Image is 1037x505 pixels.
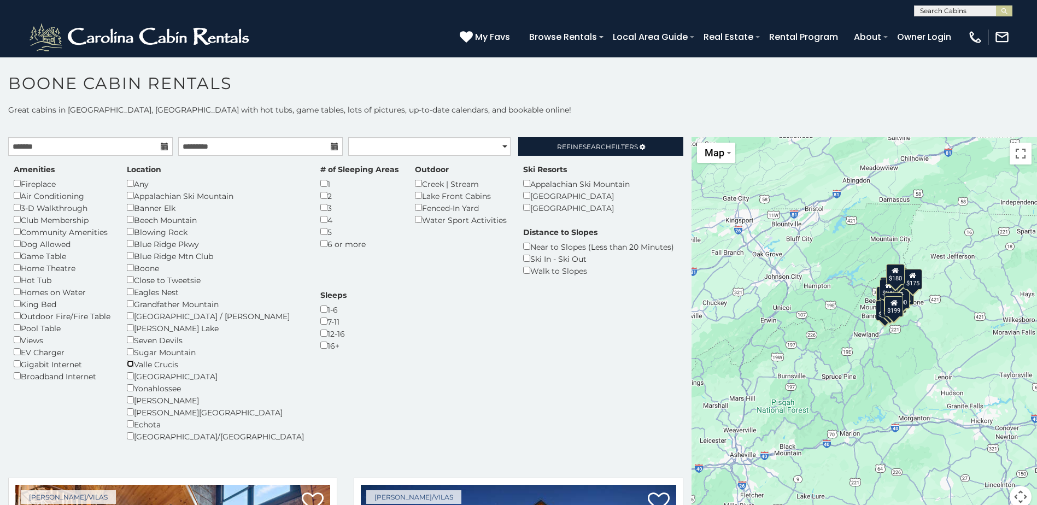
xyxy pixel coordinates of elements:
div: [PERSON_NAME][GEOGRAPHIC_DATA] [127,406,304,418]
a: About [848,27,887,46]
div: Beech Mountain [127,214,304,226]
div: 16+ [320,339,347,351]
div: Blue Ridge Pkwy [127,238,304,250]
div: [GEOGRAPHIC_DATA] / [PERSON_NAME] [127,310,304,322]
button: Toggle fullscreen view [1010,143,1032,165]
div: Walk to Slopes [523,265,674,277]
a: Owner Login [892,27,957,46]
div: 1-6 [320,303,347,315]
div: Boone [127,262,304,274]
div: $185 [893,281,911,302]
div: Echota [127,418,304,430]
label: # of Sleeping Areas [320,164,399,175]
label: Distance to Slopes [523,227,597,238]
div: Game Table [14,250,110,262]
div: 4 [320,214,399,226]
label: Outdoor [415,164,449,175]
div: Blowing Rock [127,226,304,238]
div: $199 [884,296,903,317]
div: Dog Allowed [14,238,110,250]
div: Any [127,178,304,190]
div: Fireplace [14,178,110,190]
div: [GEOGRAPHIC_DATA] [523,190,630,202]
div: Appalachian Ski Mountain [127,190,304,202]
div: Yonahlossee [127,382,304,394]
label: Amenities [14,164,55,175]
div: Broadband Internet [14,370,110,382]
div: [PERSON_NAME] Lake [127,322,304,334]
label: Ski Resorts [523,164,567,175]
span: Refine Filters [557,143,638,151]
span: Map [705,147,724,158]
div: [GEOGRAPHIC_DATA] [523,202,630,214]
div: Home Theatre [14,262,110,274]
a: RefineSearchFilters [518,137,683,156]
div: Creek | Stream [415,178,507,190]
div: Valle Crucis [127,358,304,370]
div: $250 [884,292,903,313]
div: 12-16 [320,327,347,339]
label: Sleeps [320,290,347,301]
div: Appalachian Ski Mountain [523,178,630,190]
div: Lake Front Cabins [415,190,507,202]
div: 7-11 [320,315,347,327]
div: [GEOGRAPHIC_DATA]/[GEOGRAPHIC_DATA] [127,430,304,442]
div: 3-D Walkthrough [14,202,110,214]
label: Location [127,164,161,175]
div: Close to Tweetsie [127,274,304,286]
div: Fenced-In Yard [415,202,507,214]
a: Real Estate [698,27,759,46]
div: Near to Slopes (Less than 20 Minutes) [523,240,674,252]
div: $230 [881,297,899,318]
div: EV Charger [14,346,110,358]
div: 5 [320,226,399,238]
div: Sugar Mountain [127,346,304,358]
div: Community Amenities [14,226,110,238]
div: 1 [320,178,399,190]
div: Hot Tub [14,274,110,286]
button: Change map style [697,143,735,163]
a: [PERSON_NAME]/Vilas [366,490,461,504]
div: 2 [320,190,399,202]
div: Banner Elk [127,202,304,214]
div: [PERSON_NAME] [127,394,304,406]
div: Eagles Nest [127,286,304,298]
div: Water Sport Activities [415,214,507,226]
img: mail-regular-white.png [994,30,1010,45]
div: Seven Devils [127,334,304,346]
div: [GEOGRAPHIC_DATA] [127,370,304,382]
span: My Favs [475,30,510,44]
span: Search [583,143,611,151]
a: [PERSON_NAME]/Vilas [21,490,116,504]
div: 6 or more [320,238,399,250]
div: Club Membership [14,214,110,226]
div: 3 [320,202,399,214]
div: $175 [904,269,922,290]
div: Grandfather Mountain [127,298,304,310]
div: Blue Ridge Mtn Club [127,250,304,262]
div: $200 [891,288,910,309]
div: King Bed [14,298,110,310]
a: My Favs [460,30,513,44]
a: Local Area Guide [607,27,693,46]
div: $300 [876,300,894,321]
img: phone-regular-white.png [968,30,983,45]
div: $245 [880,279,898,300]
div: Outdoor Fire/Fire Table [14,310,110,322]
div: Views [14,334,110,346]
a: Browse Rentals [524,27,602,46]
div: Homes on Water [14,286,110,298]
div: Air Conditioning [14,190,110,202]
div: $180 [886,264,905,285]
a: Rental Program [764,27,843,46]
img: White-1-2.png [27,21,254,54]
div: Ski In - Ski Out [523,252,674,265]
div: $190 [876,286,894,307]
div: Pool Table [14,322,110,334]
div: Gigabit Internet [14,358,110,370]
